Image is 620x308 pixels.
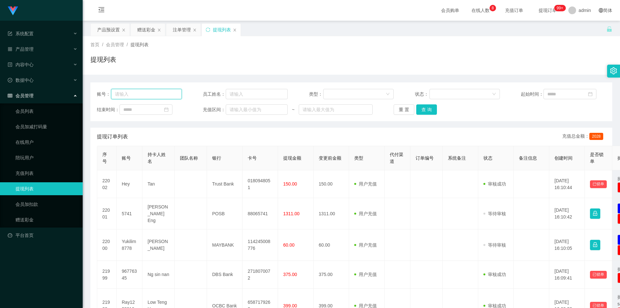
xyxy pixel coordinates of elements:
[549,198,585,229] td: [DATE] 16:10:42
[283,181,297,186] span: 150.00
[127,42,128,47] span: /
[354,181,377,186] span: 用户充值
[299,104,372,115] input: 请输入最大值为
[8,31,34,36] span: 系统配置
[226,104,288,115] input: 请输入最小值为
[483,242,506,248] span: 等待审核
[448,155,466,161] span: 系统备注
[122,28,126,32] i: 图标: close
[117,261,142,289] td: 96776345
[483,181,506,186] span: 审核成功
[97,106,119,113] span: 结束时间：
[207,198,243,229] td: POSB
[117,229,142,261] td: Yukilim8778
[8,78,34,83] span: 数据中心
[283,155,301,161] span: 提现金额
[207,229,243,261] td: MAYBANK
[15,182,77,195] a: 提现列表
[15,120,77,133] a: 会员加减打码量
[483,272,506,277] span: 审核成功
[8,93,12,98] i: 图标: table
[193,28,197,32] i: 图标: close
[243,198,278,229] td: 88065741
[243,261,278,289] td: 2718070072
[554,155,573,161] span: 创建时间
[207,261,243,289] td: DBS Bank
[606,26,612,32] i: 图标: unlock
[549,261,585,289] td: [DATE] 16:09:41
[243,170,278,198] td: 0180948051
[590,152,604,164] span: 是否锁单
[8,47,34,52] span: 产品管理
[590,240,600,250] button: 图标: lock
[8,93,34,98] span: 会员管理
[117,198,142,229] td: 5741
[390,152,403,164] span: 代付渠道
[142,229,175,261] td: [PERSON_NAME]
[283,272,297,277] span: 375.00
[288,106,299,113] span: ~
[416,155,434,161] span: 订单编号
[226,89,288,99] input: 请输入
[354,272,377,277] span: 用户充值
[90,55,116,64] h1: 提现列表
[502,8,526,13] span: 充值订单
[416,104,437,115] button: 查 询
[97,170,117,198] td: 22002
[15,198,77,211] a: 会员加扣款
[8,31,12,36] i: 图标: form
[142,261,175,289] td: Ng sin nan
[590,208,600,219] button: 图标: lock
[90,42,99,47] span: 首页
[519,155,537,161] span: 备注信息
[15,136,77,149] a: 在线用户
[130,42,149,47] span: 提现列表
[97,133,128,141] span: 提现订单列表
[8,229,77,242] a: 图标: dashboard平台首页
[309,91,324,98] span: 类型：
[521,91,543,98] span: 起始时间：
[314,261,349,289] td: 375.00
[549,229,585,261] td: [DATE] 16:10:05
[554,5,566,11] sup: 1150
[490,5,496,11] sup: 8
[590,271,607,279] button: 已锁单
[97,229,117,261] td: 22000
[97,198,117,229] td: 22001
[549,170,585,198] td: [DATE] 16:10:44
[415,91,429,98] span: 状态：
[106,42,124,47] span: 会员管理
[483,211,506,216] span: 等待审核
[180,155,198,161] span: 团队名称
[599,8,603,13] i: 图标: global
[589,133,603,140] span: 2028
[535,8,560,13] span: 提现订单
[203,106,225,113] span: 充值区间：
[212,155,221,161] span: 银行
[102,152,107,164] span: 序号
[243,229,278,261] td: 114245008776
[248,155,257,161] span: 卡号
[142,198,175,229] td: [PERSON_NAME] Eng
[483,155,492,161] span: 状态
[148,152,166,164] span: 持卡人姓名
[102,42,103,47] span: /
[97,91,111,98] span: 账号：
[173,24,191,36] div: 注单管理
[588,92,593,96] i: 图标: calendar
[492,92,496,97] i: 图标: down
[111,89,182,99] input: 请输入
[8,62,12,67] i: 图标: profile
[354,211,377,216] span: 用户充值
[590,180,607,188] button: 已锁单
[283,242,294,248] span: 60.00
[314,229,349,261] td: 60.00
[610,67,617,74] i: 图标: setting
[492,5,494,11] p: 8
[117,170,142,198] td: Hey
[137,24,155,36] div: 赠送彩金
[15,105,77,118] a: 会员列表
[314,170,349,198] td: 150.00
[207,170,243,198] td: Trust Bank
[314,198,349,229] td: 1311.00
